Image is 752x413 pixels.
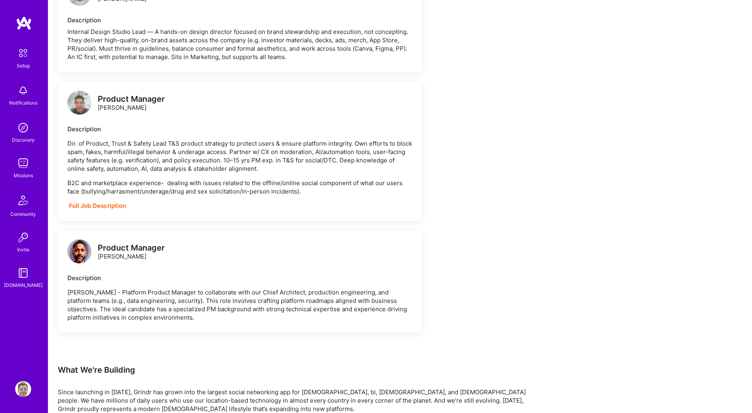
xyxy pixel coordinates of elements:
[98,95,165,112] div: [PERSON_NAME]
[13,381,33,397] a: User Avatar
[9,99,38,107] div: Notifications
[67,179,412,196] p: B2C and marketplace experience- dealing with issues related to the offline/online social componen...
[15,120,31,136] img: discovery
[15,155,31,171] img: teamwork
[67,239,91,265] a: logo
[15,45,32,61] img: setup
[15,229,31,245] img: Invite
[98,95,165,103] div: Product Manager
[67,28,412,61] div: Internal Design Studio Lead — A hands-on design director focused on brand stewardship and executi...
[67,91,91,115] img: logo
[67,16,412,24] div: Description
[69,202,126,209] a: Full Job Description
[67,239,91,263] img: logo
[58,388,537,413] p: Since launching in [DATE], Grindr has grown into the largest social networking app for [DEMOGRAPH...
[15,83,31,99] img: bell
[15,381,31,397] img: User Avatar
[14,191,33,210] img: Community
[67,274,412,282] div: Description
[15,265,31,281] img: guide book
[16,16,32,30] img: logo
[17,245,30,254] div: Invite
[4,281,43,289] div: [DOMAIN_NAME]
[12,136,35,144] div: Discovery
[67,125,412,133] div: Description
[98,244,165,261] div: [PERSON_NAME]
[17,61,30,70] div: Setup
[98,244,165,252] div: Product Manager
[67,288,412,322] p: [PERSON_NAME] - Platform Product Manager to collaborate with our Chief Architect, production engi...
[67,139,412,173] p: Dir. of Product, Trust & Safety Lead T&S product strategy to protect users & ensure platform inte...
[10,210,36,218] div: Community
[67,91,91,117] a: logo
[58,365,537,375] div: What We're Building
[14,171,33,180] div: Missions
